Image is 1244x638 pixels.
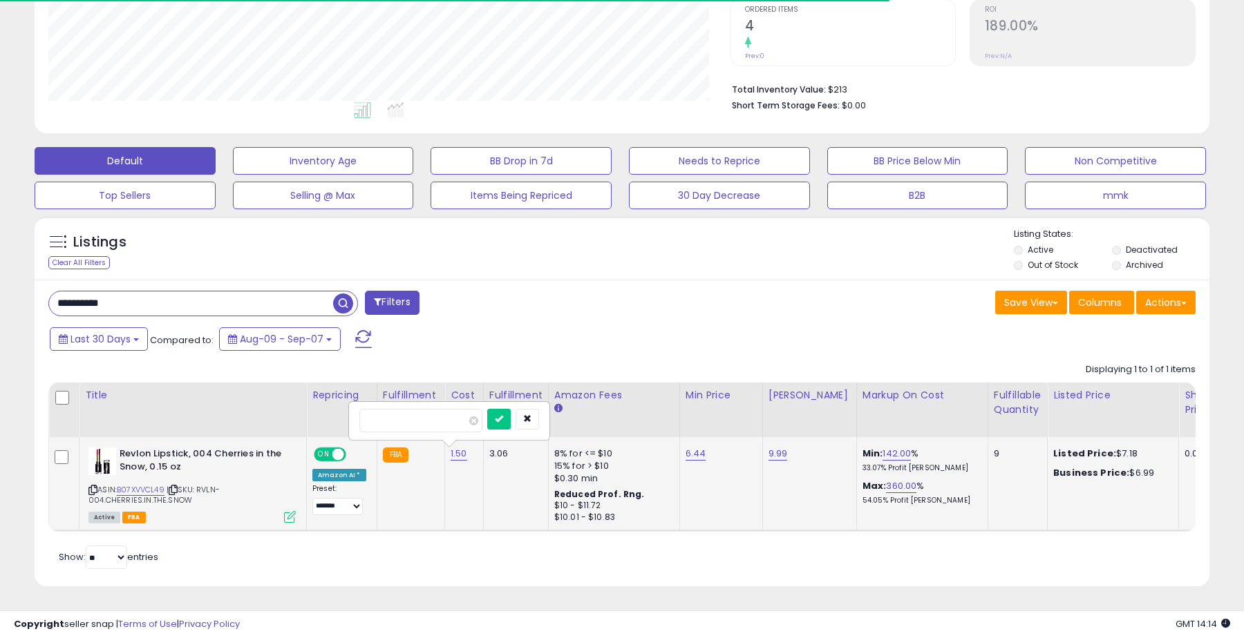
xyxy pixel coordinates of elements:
span: All listings currently available for purchase on Amazon [88,512,120,523]
button: Columns [1069,291,1134,314]
button: Filters [365,291,419,315]
button: BB Price Below Min [827,147,1008,175]
button: Inventory Age [233,147,414,175]
h5: Listings [73,233,126,252]
div: Markup on Cost [863,388,982,403]
small: Prev: 0 [745,52,764,60]
a: Terms of Use [118,617,177,630]
div: $6.99 [1053,467,1168,479]
div: Listed Price [1053,388,1173,403]
button: Selling @ Max [233,182,414,209]
button: Non Competitive [1025,147,1206,175]
div: 15% for > $10 [554,460,669,472]
div: $10 - $11.72 [554,500,669,512]
span: ROI [985,6,1195,14]
b: Max: [863,479,887,492]
b: Business Price: [1053,466,1129,479]
li: $213 [732,80,1185,97]
a: 1.50 [451,447,467,461]
div: Preset: [312,484,366,515]
button: mmk [1025,182,1206,209]
div: Fulfillable Quantity [994,388,1042,417]
div: [PERSON_NAME] [769,388,851,403]
button: Save View [995,291,1067,314]
span: ON [315,449,332,461]
div: % [863,447,977,473]
div: Title [85,388,301,403]
button: Aug-09 - Sep-07 [219,327,341,351]
small: FBA [383,447,408,463]
div: Amazon Fees [554,388,674,403]
label: Out of Stock [1028,259,1078,271]
div: 0.00 [1185,447,1207,460]
p: 33.07% Profit [PERSON_NAME] [863,463,977,473]
small: Prev: N/A [985,52,1012,60]
button: Last 30 Days [50,327,148,351]
span: Last 30 Days [70,332,131,346]
button: Needs to Reprice [629,147,810,175]
span: Aug-09 - Sep-07 [240,332,323,346]
div: Fulfillment Cost [489,388,543,417]
div: 3.06 [489,447,538,460]
div: % [863,480,977,505]
label: Active [1028,244,1053,255]
div: Fulfillment [383,388,439,403]
span: Ordered Items [745,6,955,14]
a: 6.44 [686,447,706,461]
button: Actions [1136,291,1196,314]
b: Total Inventory Value: [732,84,826,95]
span: $0.00 [842,99,866,112]
label: Deactivated [1126,244,1178,255]
b: Reduced Prof. Rng. [554,488,645,500]
small: Amazon Fees. [554,403,563,415]
b: Revlon Lipstick, 004 Cherries in the Snow, 0.15 oz [120,447,288,476]
div: Displaying 1 to 1 of 1 items [1086,363,1196,376]
a: Privacy Policy [179,617,240,630]
strong: Copyright [14,617,64,630]
button: BB Drop in 7d [431,147,612,175]
div: 8% for <= $10 [554,447,669,460]
div: $10.01 - $10.83 [554,512,669,523]
div: Cost [451,388,478,403]
div: Repricing [312,388,371,403]
div: seller snap | | [14,618,240,631]
span: Show: entries [59,550,158,563]
b: Min: [863,447,883,460]
h2: 189.00% [985,18,1195,37]
b: Listed Price: [1053,447,1116,460]
button: Default [35,147,216,175]
span: 2025-10-8 14:14 GMT [1176,617,1230,630]
a: 142.00 [883,447,911,461]
a: 9.99 [769,447,788,461]
button: Items Being Repriced [431,182,612,209]
div: Clear All Filters [48,256,110,269]
span: Columns [1078,296,1122,309]
div: Amazon AI * [312,469,366,481]
div: Ship Price [1185,388,1212,417]
p: Listing States: [1014,228,1209,241]
span: Compared to: [150,333,214,347]
button: Top Sellers [35,182,216,209]
img: 413Ib6mZirL._SL40_.jpg [88,447,116,475]
button: B2B [827,182,1008,209]
b: Short Term Storage Fees: [732,99,840,111]
span: OFF [344,449,366,461]
button: 30 Day Decrease [629,182,810,209]
div: $7.18 [1053,447,1168,460]
a: B07XVVCL49 [117,484,164,496]
div: 9 [994,447,1037,460]
p: 54.05% Profit [PERSON_NAME] [863,496,977,505]
span: FBA [122,512,146,523]
th: The percentage added to the cost of goods (COGS) that forms the calculator for Min & Max prices. [856,383,988,437]
div: $0.30 min [554,472,669,485]
a: 360.00 [886,479,916,493]
label: Archived [1126,259,1163,271]
div: ASIN: [88,447,296,521]
h2: 4 [745,18,955,37]
span: | SKU: RVLN-004.CHERRIES.IN.THE.SNOW [88,484,220,505]
div: Min Price [686,388,757,403]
